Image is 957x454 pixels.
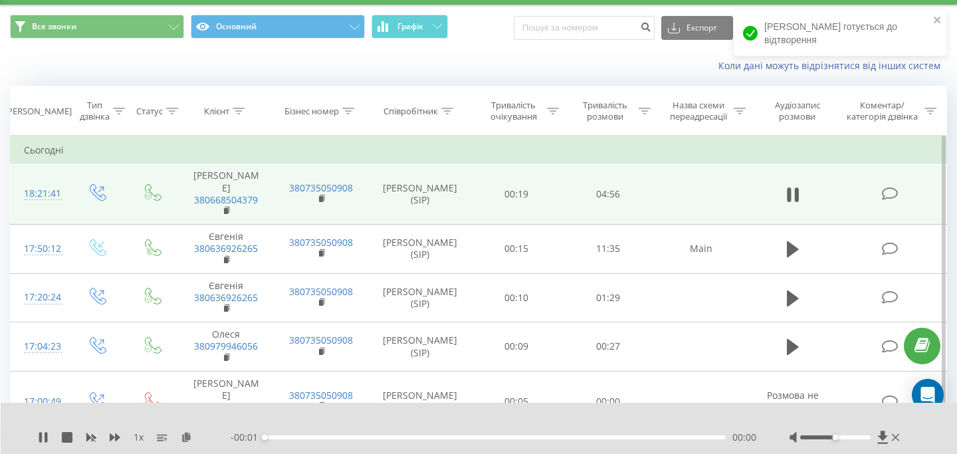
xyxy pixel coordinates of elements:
[32,21,76,32] span: Все звонки
[179,164,274,225] td: [PERSON_NAME]
[471,164,563,225] td: 00:19
[179,371,274,432] td: [PERSON_NAME]
[204,106,229,117] div: Клієнт
[24,284,56,310] div: 17:20:24
[289,236,353,249] a: 380735050908
[574,100,635,122] div: Тривалість розмови
[397,22,423,31] span: Графік
[912,379,944,411] div: Open Intercom Messenger
[471,322,563,372] td: 00:09
[471,225,563,274] td: 00:15
[179,322,274,372] td: Олеся
[369,371,471,432] td: [PERSON_NAME] (SIP)
[562,371,654,432] td: 00:00
[24,236,56,262] div: 17:50:12
[289,285,353,298] a: 380735050908
[471,273,563,322] td: 00:10
[734,11,946,56] div: [PERSON_NAME] готується до відтворення
[514,16,655,40] input: Пошук за номером
[369,225,471,274] td: [PERSON_NAME] (SIP)
[372,15,448,39] button: Графік
[383,106,438,117] div: Співробітник
[369,273,471,322] td: [PERSON_NAME] (SIP)
[11,137,947,164] td: Сьогодні
[179,225,274,274] td: Євгенія
[289,181,353,194] a: 380735050908
[24,181,56,207] div: 18:21:41
[194,340,258,352] a: 380979946056
[369,164,471,225] td: [PERSON_NAME] (SIP)
[369,322,471,372] td: [PERSON_NAME] (SIP)
[718,59,947,72] a: Коли дані можуть відрізнятися вiд інших систем
[732,431,756,444] span: 00:00
[194,242,258,255] a: 380636926265
[194,193,258,206] a: 380668504379
[262,435,267,440] div: Accessibility label
[483,100,544,122] div: Тривалість очікування
[194,291,258,304] a: 380636926265
[179,273,274,322] td: Євгенія
[136,106,163,117] div: Статус
[767,389,819,413] span: Розмова не відбулась
[661,16,733,40] button: Експорт
[654,225,749,274] td: Main
[843,100,921,122] div: Коментар/категорія дзвінка
[761,100,833,122] div: Аудіозапис розмови
[80,100,110,122] div: Тип дзвінка
[562,273,654,322] td: 01:29
[191,15,365,39] button: Основний
[562,164,654,225] td: 04:56
[289,389,353,401] a: 380735050908
[471,371,563,432] td: 00:05
[24,389,56,415] div: 17:00:49
[194,401,258,413] a: 380686023028
[562,225,654,274] td: 11:35
[833,435,838,440] div: Accessibility label
[24,334,56,360] div: 17:04:23
[562,322,654,372] td: 00:27
[134,431,144,444] span: 1 x
[284,106,339,117] div: Бізнес номер
[231,431,265,444] span: - 00:01
[933,15,942,27] button: close
[5,106,72,117] div: [PERSON_NAME]
[666,100,730,122] div: Назва схеми переадресації
[10,15,184,39] button: Все звонки
[289,334,353,346] a: 380735050908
